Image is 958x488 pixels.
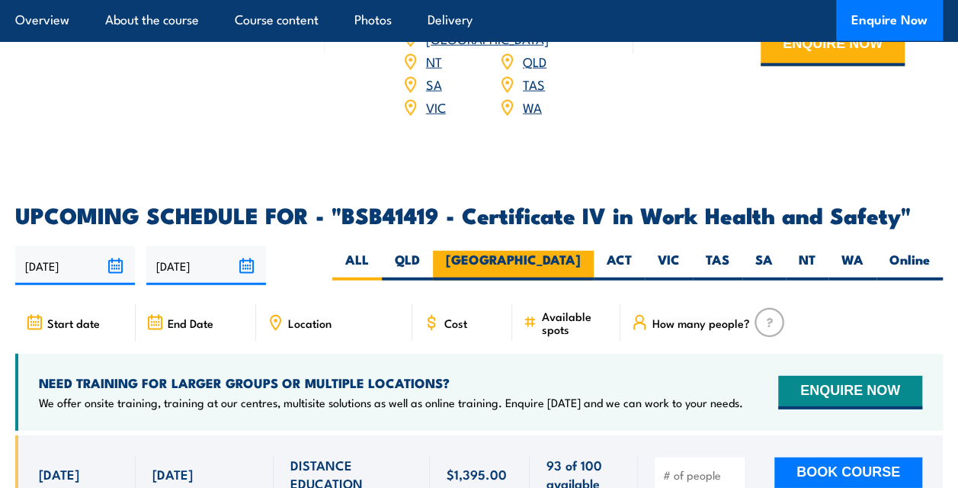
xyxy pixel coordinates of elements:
[332,251,382,281] label: ALL
[433,251,594,281] label: [GEOGRAPHIC_DATA]
[542,310,610,335] span: Available spots
[444,316,467,329] span: Cost
[742,251,786,281] label: SA
[523,52,546,70] a: QLD
[39,395,743,410] p: We offer onsite training, training at our centres, multisite solutions as well as online training...
[761,25,905,66] button: ENQUIRE NOW
[426,52,442,70] a: NT
[778,376,922,409] button: ENQUIRE NOW
[447,465,507,483] span: $1,395.00
[39,465,79,483] span: [DATE]
[786,251,828,281] label: NT
[663,467,739,483] input: # of people
[288,316,332,329] span: Location
[15,246,135,285] input: From date
[594,251,645,281] label: ACT
[645,251,693,281] label: VIC
[693,251,742,281] label: TAS
[876,251,943,281] label: Online
[146,246,266,285] input: To date
[426,98,446,116] a: VIC
[382,251,433,281] label: QLD
[523,75,545,93] a: TAS
[652,316,750,329] span: How many people?
[152,465,193,483] span: [DATE]
[39,374,743,391] h4: NEED TRAINING FOR LARGER GROUPS OR MULTIPLE LOCATIONS?
[15,204,943,224] h2: UPCOMING SCHEDULE FOR - "BSB41419 - Certificate IV in Work Health and Safety"
[523,98,542,116] a: WA
[47,316,100,329] span: Start date
[426,75,442,93] a: SA
[828,251,876,281] label: WA
[168,316,213,329] span: End Date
